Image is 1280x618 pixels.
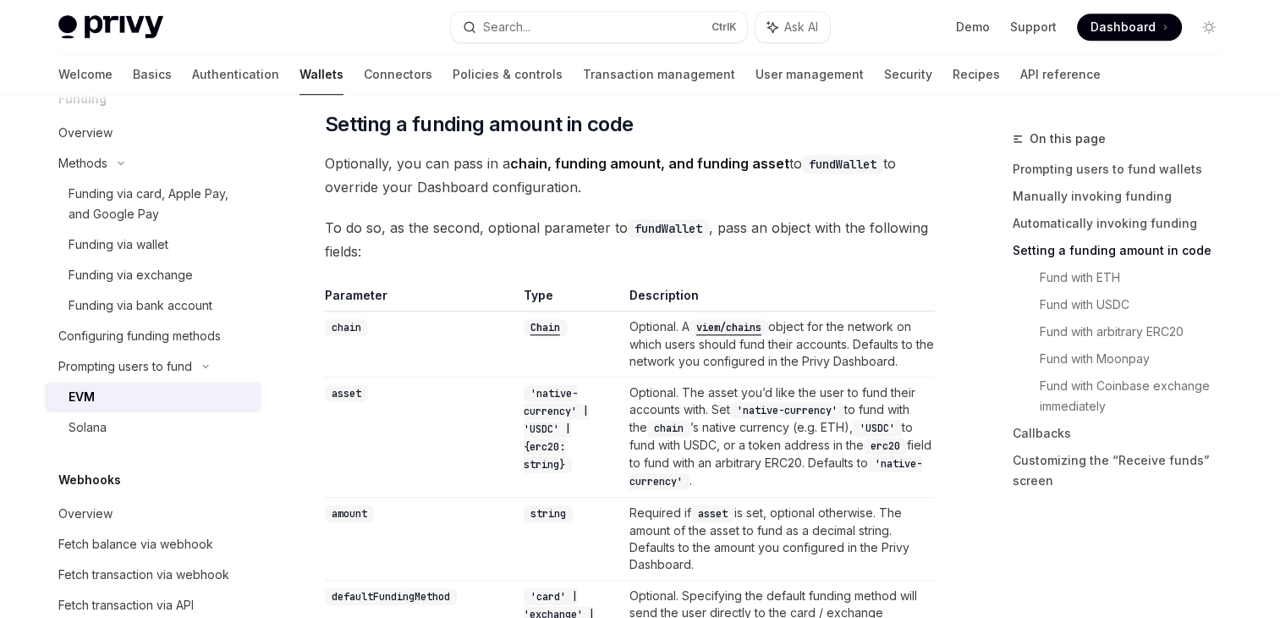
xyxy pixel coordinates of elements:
div: Solana [69,417,107,438]
a: Customizing the “Receive funds” screen [1013,447,1236,494]
div: Search... [483,17,530,37]
a: Basics [133,54,172,95]
a: Dashboard [1077,14,1182,41]
a: Demo [956,19,990,36]
a: Solana [45,412,261,443]
button: Toggle dark mode [1195,14,1222,41]
td: Optional. The asset you’d like the user to fund their accounts with. Set to fund with the ’s nati... [623,377,935,497]
th: Parameter [325,287,517,312]
a: EVM [45,382,261,412]
a: Automatically invoking funding [1013,210,1236,237]
a: Fund with ETH [1040,264,1236,291]
a: Support [1010,19,1057,36]
div: Funding via exchange [69,265,193,285]
a: Welcome [58,54,113,95]
code: 'native-currency' | 'USDC' | {erc20: string} [524,385,589,473]
div: EVM [69,387,95,407]
a: Overview [45,499,261,529]
code: fundWallet [802,155,883,174]
a: Manually invoking funding [1013,183,1236,210]
code: defaultFundingMethod [325,588,457,605]
a: Fetch balance via webhook [45,529,261,560]
div: Funding via card, Apple Pay, and Google Pay [69,184,251,224]
th: Type [517,287,623,312]
button: Search...CtrlK [451,12,747,42]
a: Policies & controls [453,54,563,95]
span: Ctrl K [711,20,737,34]
code: Chain [524,319,567,336]
a: Transaction management [583,54,735,95]
a: Wallets [299,54,343,95]
span: To do so, as the second, optional parameter to , pass an object with the following fields: [325,216,935,263]
a: Funding via wallet [45,229,261,260]
code: chain [647,420,690,437]
div: Funding via bank account [69,295,212,316]
a: Authentication [192,54,279,95]
a: Fund with Moonpay [1040,345,1236,372]
a: Overview [45,118,261,148]
span: Dashboard [1090,19,1156,36]
a: Fund with USDC [1040,291,1236,318]
div: Prompting users to fund [58,356,192,377]
a: Setting a funding amount in code [1013,237,1236,264]
td: Optional. A object for the network on which users should fund their accounts. Defaults to the net... [623,311,935,377]
span: On this page [1030,129,1106,149]
div: Methods [58,153,107,174]
a: Connectors [364,54,432,95]
a: Funding via bank account [45,290,261,321]
a: Configuring funding methods [45,321,261,351]
code: 'native-currency' [730,402,844,419]
code: string [524,505,573,522]
div: Fetch transaction via API [58,595,194,615]
code: 'native-currency' [629,455,922,490]
code: 'USDC' [853,420,902,437]
a: Fund with arbitrary ERC20 [1040,318,1236,345]
a: User management [755,54,864,95]
div: Fetch transaction via webhook [58,565,229,585]
a: API reference [1020,54,1101,95]
a: Funding via card, Apple Pay, and Google Pay [45,179,261,229]
div: Overview [58,123,113,143]
div: Funding via wallet [69,235,168,255]
span: Setting a funding amount in code [325,111,634,138]
a: viem/chains [689,319,768,334]
button: Ask AI [755,12,830,42]
a: Chain [524,319,567,334]
code: erc20 [864,438,907,455]
a: Fetch transaction via webhook [45,560,261,590]
a: Funding via exchange [45,260,261,290]
code: amount [325,505,374,522]
span: Optionally, you can pass in a to to override your Dashboard configuration. [325,152,935,199]
a: Prompting users to fund wallets [1013,156,1236,183]
td: Required if is set, optional otherwise. The amount of the asset to fund as a decimal string. Defa... [623,497,935,580]
th: Description [623,287,935,312]
img: light logo [58,15,163,39]
code: asset [325,385,368,402]
div: Configuring funding methods [58,326,221,346]
a: Callbacks [1013,420,1236,447]
h5: Webhooks [58,470,121,490]
div: Overview [58,504,113,524]
div: Fetch balance via webhook [58,534,213,555]
code: asset [691,505,734,522]
a: Fund with Coinbase exchange immediately [1040,372,1236,420]
a: Recipes [953,54,1000,95]
strong: chain, funding amount, and funding asset [510,155,789,172]
code: chain [325,319,368,336]
code: fundWallet [628,219,709,238]
code: viem/chains [689,319,768,336]
span: Ask AI [784,19,818,36]
a: Security [884,54,932,95]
